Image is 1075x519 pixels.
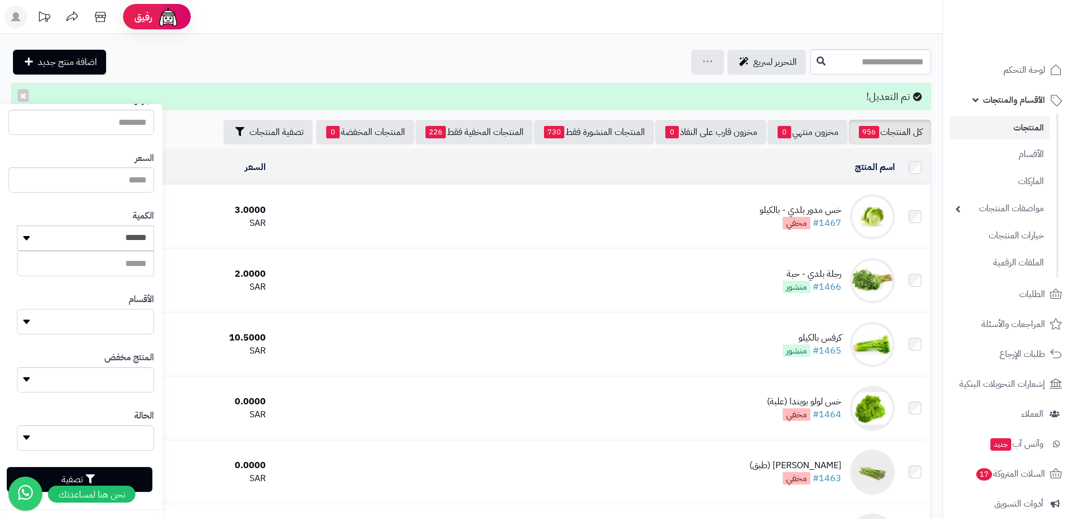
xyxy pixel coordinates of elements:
span: العملاء [1021,406,1043,422]
img: هيليون بيبي (طبق) [850,450,895,495]
a: مواصفات المنتجات [950,197,1050,221]
span: لوحة التحكم [1003,62,1045,78]
a: إشعارات التحويلات البنكية [950,370,1068,398]
span: التحرير لسريع [753,55,797,69]
a: لوحة التحكم [950,56,1068,84]
a: تحديثات المنصة [30,6,58,31]
a: #1467 [813,216,841,230]
a: المراجعات والأسئلة [950,311,1068,338]
span: المراجعات والأسئلة [981,316,1045,332]
span: اضافة منتج جديد [38,55,97,69]
label: الكمية [133,210,154,223]
a: السعر [245,160,266,174]
a: طلبات الإرجاع [950,341,1068,368]
a: الطلبات [950,281,1068,308]
a: المنتجات المخفضة0 [316,120,414,145]
span: وآتس آب [989,436,1043,452]
div: 0.0000 [134,395,266,408]
span: منشور [783,281,810,293]
div: 0.0000 [134,459,266,472]
button: تصفية المنتجات [223,120,313,145]
div: رجلة بلدي - حبة [783,268,841,281]
a: اسم المنتج [855,160,895,174]
div: SAR [134,344,266,357]
a: #1464 [813,408,841,421]
span: 0 [326,126,340,138]
span: 0 [665,126,679,138]
span: تصفية المنتجات [249,125,304,139]
button: × [17,89,29,102]
img: خس لولو بويندا (علبة) [850,386,895,431]
img: خس مدور بلدي - بالكيلو [850,194,895,239]
div: خس مدور بلدي - بالكيلو [760,204,841,217]
span: أدوات التسويق [994,496,1043,512]
a: الأقسام [950,142,1050,167]
a: وآتس آبجديد [950,430,1068,457]
a: التحرير لسريع [727,50,806,75]
span: منشور [783,344,810,357]
span: الأقسام والمنتجات [983,92,1045,108]
a: خيارات المنتجات [950,224,1050,248]
span: 17 [976,468,992,481]
div: كرفس بالكيلو [783,332,841,344]
label: الأقسام [129,293,154,306]
span: السلات المتروكة [975,466,1045,482]
div: SAR [134,408,266,421]
img: ai-face.png [157,6,179,28]
a: اضافة منتج جديد [13,50,106,75]
div: 3.0000 [134,204,266,217]
label: الباركود [130,94,154,107]
a: المنتجات المخفية فقط226 [415,120,533,145]
img: رجلة بلدي - حبة [850,258,895,303]
div: 2.0000 [134,268,266,281]
div: تم التعديل! [11,83,931,110]
div: [PERSON_NAME] (طبق) [749,459,841,472]
span: 0 [778,126,791,138]
span: إشعارات التحويلات البنكية [959,376,1045,392]
a: السلات المتروكة17 [950,460,1068,487]
a: #1465 [813,344,841,357]
a: أدوات التسويق [950,490,1068,517]
a: مخزون قارب على النفاذ0 [655,120,766,145]
button: تصفية [7,467,152,492]
a: العملاء [950,400,1068,428]
span: مخفي [783,217,810,229]
div: SAR [134,281,266,294]
span: رفيق [134,10,152,24]
span: 956 [859,126,879,138]
a: المنتجات [950,116,1050,139]
div: 10.5000 [134,332,266,344]
img: كرفس بالكيلو [850,322,895,367]
span: 730 [544,126,564,138]
span: طلبات الإرجاع [999,346,1045,362]
div: SAR [134,472,266,485]
span: مخفي [783,472,810,485]
a: مخزون منتهي0 [767,120,848,145]
span: الطلبات [1019,286,1045,302]
label: المنتج مخفض [104,351,154,364]
a: الملفات الرقمية [950,251,1050,275]
label: الحالة [134,409,154,422]
span: مخفي [783,408,810,421]
span: 226 [425,126,446,138]
a: كل المنتجات956 [849,120,931,145]
a: الماركات [950,169,1050,194]
a: المنتجات المنشورة فقط730 [534,120,654,145]
a: #1463 [813,472,841,485]
span: جديد [990,438,1011,451]
div: SAR [134,217,266,230]
label: السعر [135,152,154,165]
a: #1466 [813,280,841,294]
div: خس لولو بويندا (علبة) [767,395,841,408]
